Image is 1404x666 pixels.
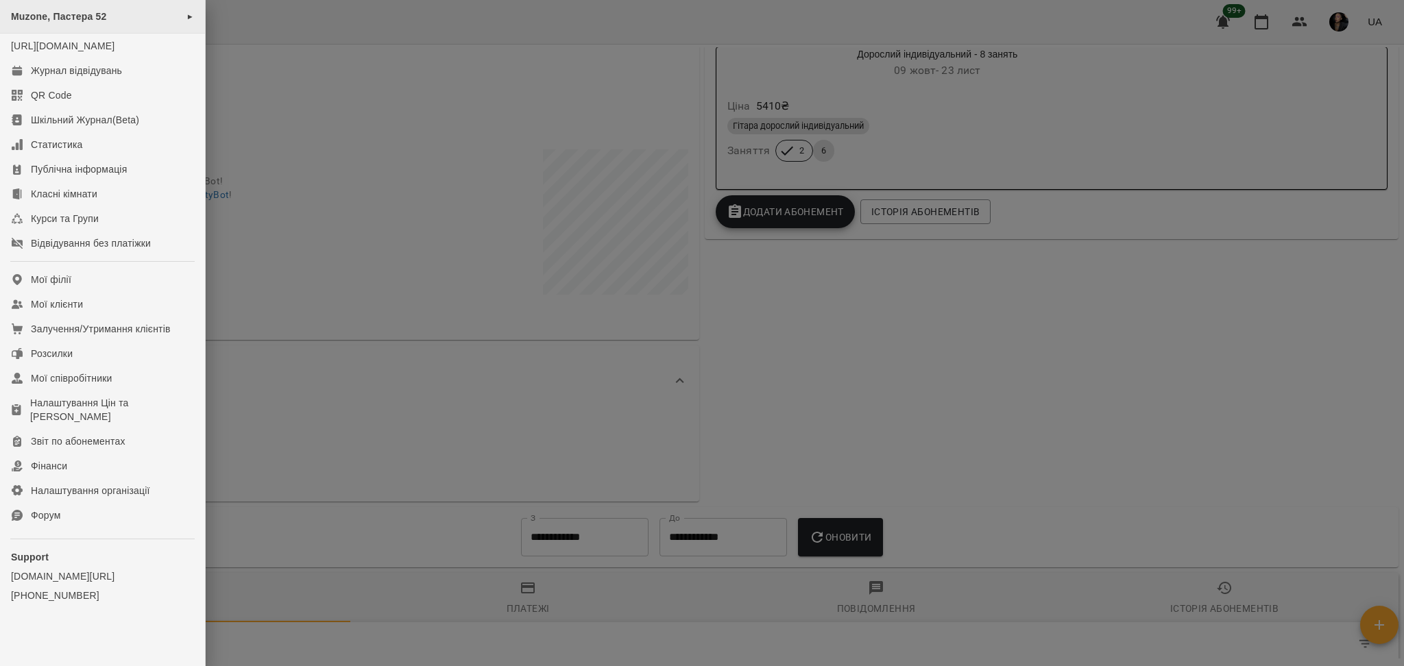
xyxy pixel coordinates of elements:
[30,396,194,423] div: Налаштування Цін та [PERSON_NAME]
[31,162,127,176] div: Публічна інформація
[31,64,122,77] div: Журнал відвідувань
[31,187,97,201] div: Класні кімнати
[31,347,73,360] div: Розсилки
[31,508,61,522] div: Форум
[31,371,112,385] div: Мої співробітники
[11,11,107,22] span: Muzone, Пастера 52
[31,88,72,102] div: QR Code
[31,212,99,225] div: Курси та Групи
[11,589,194,602] a: [PHONE_NUMBER]
[11,40,114,51] a: [URL][DOMAIN_NAME]
[31,273,71,286] div: Мої філії
[31,138,83,151] div: Статистика
[31,297,83,311] div: Мої клієнти
[11,550,194,564] p: Support
[31,484,150,497] div: Налаштування організації
[11,569,194,583] a: [DOMAIN_NAME][URL]
[31,459,67,473] div: Фінанси
[31,322,171,336] div: Залучення/Утримання клієнтів
[31,113,139,127] div: Шкільний Журнал(Beta)
[31,434,125,448] div: Звіт по абонементах
[186,11,194,22] span: ►
[31,236,151,250] div: Відвідування без платіжки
